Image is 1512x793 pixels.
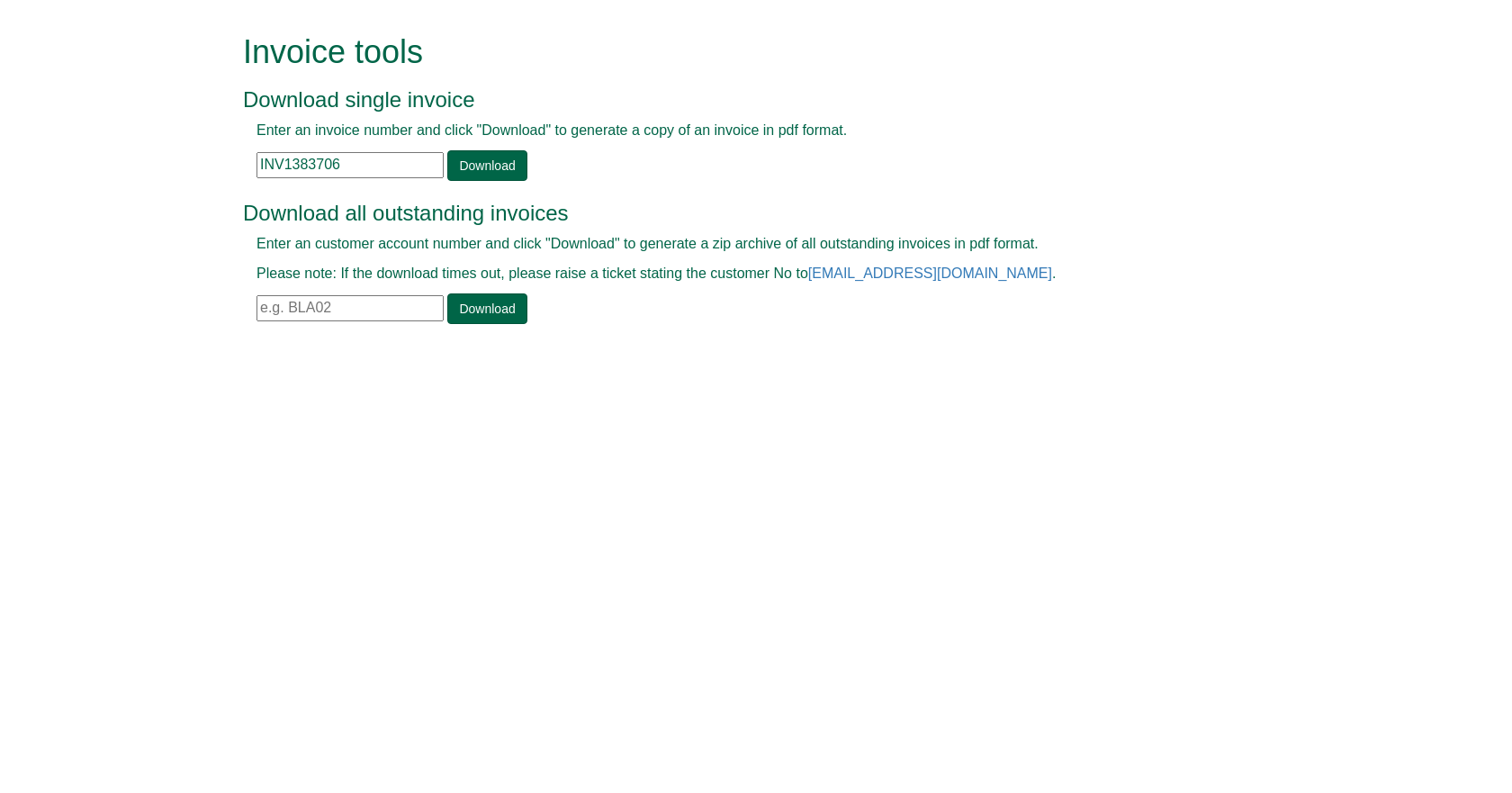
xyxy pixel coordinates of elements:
a: [EMAIL_ADDRESS][DOMAIN_NAME] [808,266,1052,281]
input: e.g. BLA02 [256,295,444,321]
p: Enter an invoice number and click "Download" to generate a copy of an invoice in pdf format. [256,121,1215,141]
h1: Invoice tools [243,34,1228,70]
input: e.g. INV1234 [256,152,444,178]
h3: Download single invoice [243,88,1228,112]
h3: Download all outstanding invoices [243,202,1228,225]
p: Please note: If the download times out, please raise a ticket stating the customer No to . [256,264,1215,284]
p: Enter an customer account number and click "Download" to generate a zip archive of all outstandin... [256,234,1215,255]
a: Download [447,293,526,324]
a: Download [447,150,526,181]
